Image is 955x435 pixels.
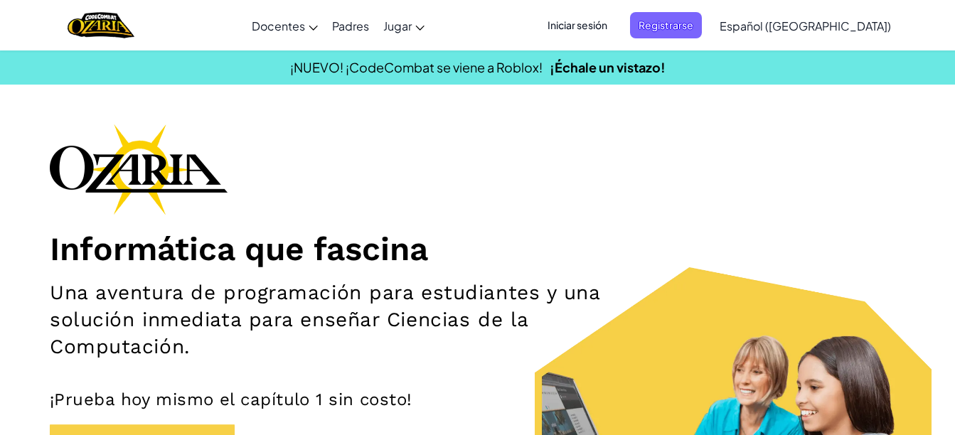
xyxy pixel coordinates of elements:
[245,6,325,45] a: Docentes
[383,18,412,33] span: Jugar
[539,12,616,38] button: Iniciar sesión
[50,124,228,215] img: Ozaria branding logo
[713,6,898,45] a: Español ([GEOGRAPHIC_DATA])
[50,279,623,360] h2: Una aventura de programación para estudiantes y una solución inmediata para enseñar Ciencias de l...
[325,6,376,45] a: Padres
[720,18,891,33] span: Español ([GEOGRAPHIC_DATA])
[50,389,905,410] p: ¡Prueba hoy mismo el capítulo 1 sin costo!
[376,6,432,45] a: Jugar
[630,12,702,38] button: Registrarse
[290,59,543,75] span: ¡NUEVO! ¡CodeCombat se viene a Roblox!
[68,11,134,40] a: Ozaria by CodeCombat logo
[252,18,305,33] span: Docentes
[50,229,905,269] h1: Informática que fascina
[550,59,666,75] a: ¡Échale un vistazo!
[68,11,134,40] img: Home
